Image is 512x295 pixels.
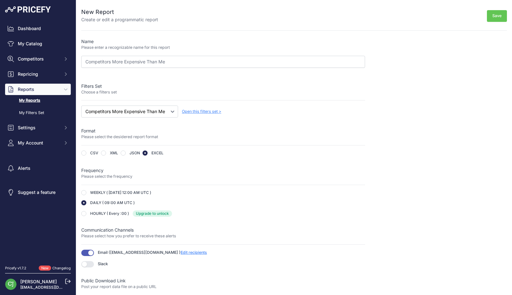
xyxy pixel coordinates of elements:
span: [EMAIL_ADDRESS][DOMAIN_NAME] [110,250,178,255]
span: Edit recipients [181,250,207,255]
span: Repricing [18,71,59,77]
span: Competitors [18,56,59,62]
span: Slack [98,261,108,266]
label: XML [110,151,118,156]
a: My Filters Set [5,107,71,119]
button: My Account [5,137,71,149]
p: Public Download Link [81,278,365,284]
span: New [39,266,51,271]
label: WEEKLY ( [DATE] 12:00 AM UTC ) [90,190,151,195]
button: Repricing [5,68,71,80]
a: Changelog [52,266,71,270]
p: Please select how you prefer to receive these alerts [81,233,365,239]
span: Email ( ) [98,250,207,255]
label: JSON [130,151,140,156]
p: Please select the frequency [81,174,365,180]
label: EXCEL [151,151,163,156]
label: CSV [90,151,98,156]
p: Filters Set [81,83,365,89]
img: Pricefy Logo [5,6,51,13]
p: Communication Channels [81,227,365,233]
div: Pricefy v1.7.2 [5,266,26,271]
p: Post your report data file on a public URL [81,284,365,290]
a: My Catalog [5,38,71,49]
nav: Sidebar [5,23,71,258]
p: Please enter a recognizable name for this report [81,45,365,51]
label: DAILY ( 09:00 AM UTC ) [90,200,135,205]
p: Please select the desidered report format [81,134,365,140]
span: Open this filters set > [182,109,221,114]
a: Dashboard [5,23,71,34]
span: Upgrade to unlock [133,210,172,217]
button: Reports [5,84,71,95]
p: Choose a filters set [81,89,365,95]
a: My Reports [5,95,71,106]
span: Settings [18,125,59,131]
button: Settings [5,122,71,133]
span: My Account [18,140,59,146]
span: Reports [18,86,59,93]
a: [EMAIL_ADDRESS][DOMAIN_NAME] [20,285,87,290]
p: Format [81,128,365,134]
a: Suggest a feature [5,187,71,198]
p: Name [81,38,365,45]
p: Frequency [81,167,365,174]
button: Competitors [5,53,71,65]
p: Create or edit a programmatic report [81,16,158,23]
button: Save [487,10,507,22]
a: [PERSON_NAME] [20,279,57,284]
a: Alerts [5,163,71,174]
label: HOURLY ( Every :00 ) [90,211,129,216]
h2: New Report [81,8,158,16]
